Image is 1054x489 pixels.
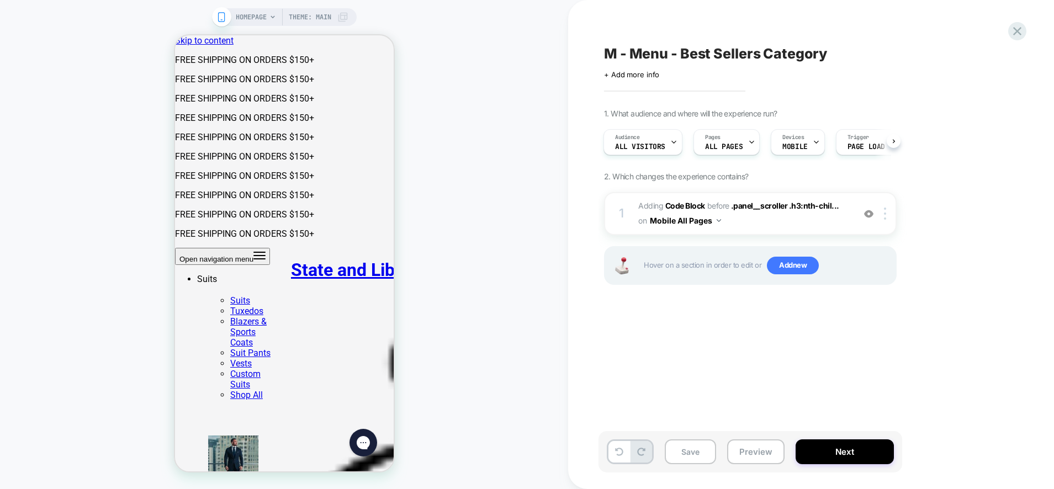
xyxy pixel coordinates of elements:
[175,35,394,471] iframe: To enrich screen reader interactions, please activate Accessibility in Grammarly extension settings
[638,214,647,227] span: on
[169,390,208,425] iframe: Gorgias live chat messenger
[705,143,743,151] span: ALL PAGES
[717,219,721,222] img: down arrow
[604,109,777,118] span: 1. What audience and where will the experience run?
[116,224,401,245] span: State and Liberty Clothing Company
[644,257,890,274] span: Hover on a section in order to edit or
[650,212,721,228] button: Mobile All Pages
[731,201,839,210] span: .panel__scroller .h3:nth-chil...
[604,45,827,62] span: M - Menu - Best Sellers Category
[55,354,88,365] a: Shop All
[782,143,807,151] span: MOBILE
[727,439,785,464] button: Preview
[33,365,83,485] img: Man in a suit standing in front of a cityscape with tall buildings.
[796,439,894,464] button: Next
[616,203,627,225] div: 1
[55,333,86,354] a: Custom Suits
[615,143,665,151] span: All Visitors
[22,238,116,464] summary1: Suits
[604,172,748,181] span: 2. Which changes the experience contains?
[289,8,331,26] span: Theme: MAIN
[55,281,92,312] a: Blazers & Sports Coats
[884,208,886,220] img: close
[707,201,729,210] span: BEFORE
[665,439,716,464] button: Save
[55,270,88,281] a: Tuxedos
[782,134,804,141] span: Devices
[55,312,96,323] a: Suit Pants
[55,323,77,333] a: Vests
[611,257,633,274] img: Joystick
[767,257,819,274] span: Add new
[848,143,885,151] span: Page Load
[55,260,75,270] a: Suits
[848,134,869,141] span: Trigger
[705,134,721,141] span: Pages
[864,209,873,219] img: crossed eye
[638,201,705,210] span: Adding
[604,70,659,79] span: + Add more info
[615,134,640,141] span: Audience
[665,201,705,210] b: Code Block
[236,8,267,26] span: HOMEPAGE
